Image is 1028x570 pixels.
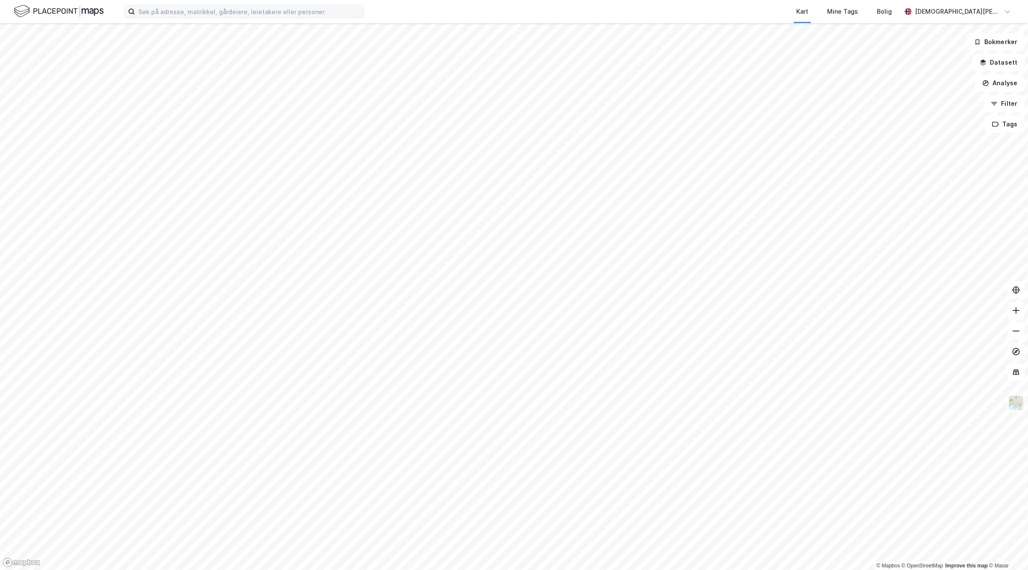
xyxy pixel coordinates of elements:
img: Z [1008,395,1024,411]
div: [DEMOGRAPHIC_DATA][PERSON_NAME] [915,6,1001,17]
div: Bolig [877,6,892,17]
input: Søk på adresse, matrikkel, gårdeiere, leietakere eller personer [135,5,364,18]
button: Tags [985,116,1025,133]
a: Mapbox [876,563,900,569]
button: Analyse [975,75,1025,92]
img: logo.f888ab2527a4732fd821a326f86c7f29.svg [14,4,104,19]
a: Mapbox homepage [3,558,40,567]
div: Mine Tags [827,6,858,17]
button: Bokmerker [967,33,1025,51]
button: Filter [983,95,1025,112]
a: Improve this map [945,563,988,569]
div: Kart [796,6,808,17]
a: OpenStreetMap [902,563,943,569]
button: Datasett [972,54,1025,71]
iframe: Chat Widget [985,529,1028,570]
